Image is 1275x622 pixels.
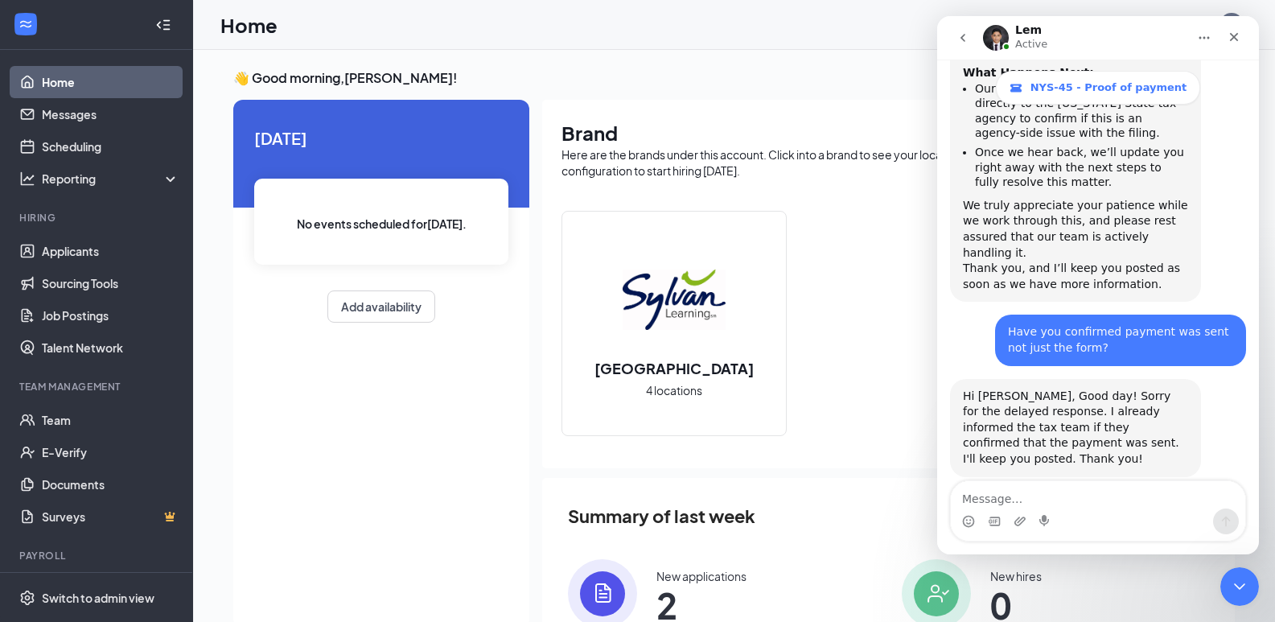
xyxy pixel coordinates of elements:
[327,290,435,323] button: Add availability
[42,130,179,163] a: Scheduling
[19,380,176,393] div: Team Management
[254,126,508,150] span: [DATE]
[990,591,1042,620] span: 0
[623,249,726,352] img: Sylvan Learning Center
[18,16,34,32] svg: WorkstreamLogo
[42,332,179,364] a: Talent Network
[937,16,1259,554] iframe: Intercom live chat
[297,215,467,233] span: No events scheduled for [DATE] .
[19,211,176,224] div: Hiring
[656,591,746,620] span: 2
[42,404,179,436] a: Team
[656,568,746,584] div: New applications
[42,98,179,130] a: Messages
[42,468,179,500] a: Documents
[42,235,179,267] a: Applicants
[155,17,171,33] svg: Collapse
[568,502,755,530] span: Summary of last week
[42,436,179,468] a: E-Verify
[1151,15,1170,35] svg: Notifications
[233,69,1235,87] h3: 👋 Good morning, [PERSON_NAME] !
[561,119,1215,146] h1: Brand
[19,171,35,187] svg: Analysis
[1220,567,1259,606] iframe: Intercom live chat
[19,590,35,606] svg: Settings
[561,146,1215,179] div: Here are the brands under this account. Click into a brand to see your locations, managers, job p...
[42,590,154,606] div: Switch to admin view
[42,66,179,98] a: Home
[42,500,179,533] a: SurveysCrown
[220,11,278,39] h1: Home
[42,171,180,187] div: Reporting
[42,267,179,299] a: Sourcing Tools
[990,568,1042,584] div: New hires
[42,299,179,332] a: Job Postings
[1187,15,1206,35] svg: QuestionInfo
[578,358,770,378] h2: [GEOGRAPHIC_DATA]
[646,381,702,399] span: 4 locations
[19,549,176,562] div: Payroll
